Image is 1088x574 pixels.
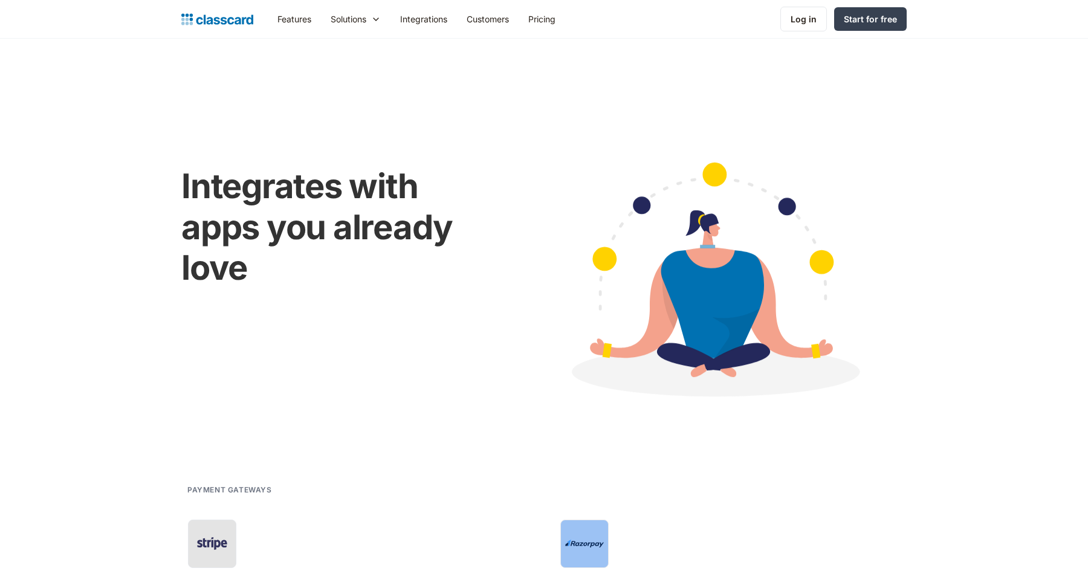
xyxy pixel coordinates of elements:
[321,5,390,33] div: Solutions
[519,139,907,429] img: Cartoon image showing connected apps
[780,7,827,31] a: Log in
[844,13,897,25] div: Start for free
[331,13,366,25] div: Solutions
[181,11,253,28] a: Logo
[457,5,519,33] a: Customers
[181,166,495,288] h1: Integrates with apps you already love
[519,5,565,33] a: Pricing
[187,484,272,495] h2: Payment gateways
[565,540,604,548] img: Razorpay
[193,534,232,552] img: Stripe
[834,7,907,31] a: Start for free
[390,5,457,33] a: Integrations
[791,13,817,25] div: Log in
[268,5,321,33] a: Features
